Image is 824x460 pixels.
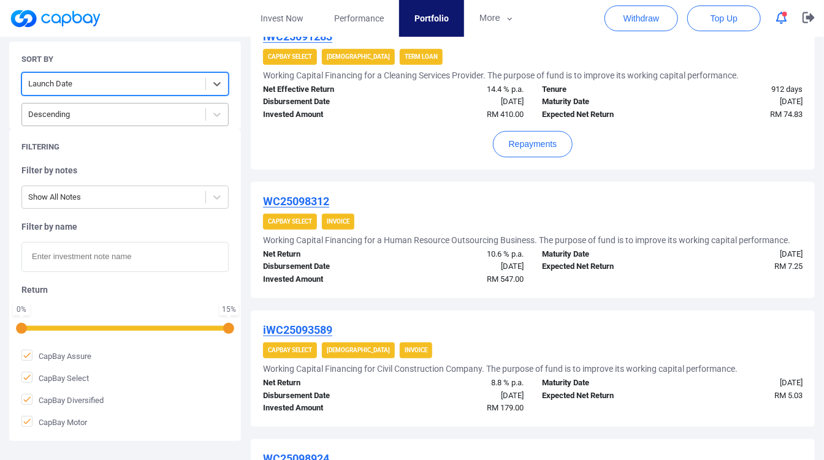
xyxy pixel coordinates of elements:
div: Tenure [533,83,672,96]
span: Top Up [711,12,738,25]
span: RM 7.25 [774,262,803,271]
h5: Working Capital Financing for Civil Construction Company. The purpose of fund is to improve its w... [263,363,738,374]
button: Withdraw [605,6,678,31]
div: 8.8 % p.a. [394,377,533,390]
div: Maturity Date [533,248,672,261]
button: Top Up [687,6,761,31]
h5: Sort By [21,54,53,65]
div: Expected Net Return [533,390,672,402]
div: 10.6 % p.a. [394,248,533,261]
div: Maturity Date [533,96,672,108]
span: CapBay Select [21,372,89,384]
div: [DATE] [673,377,812,390]
h5: Filter by notes [21,165,229,176]
span: CapBay Diversified [21,394,104,406]
div: Net Return [254,248,393,261]
div: 912 days [673,83,812,96]
strong: [DEMOGRAPHIC_DATA] [327,347,390,353]
strong: [DEMOGRAPHIC_DATA] [327,53,390,60]
div: 14.4 % p.a. [394,83,533,96]
div: [DATE] [673,248,812,261]
strong: Invoice [405,347,427,353]
div: 0 % [15,306,28,313]
span: RM 179.00 [487,403,524,412]
div: 15 % [222,306,236,313]
div: Invested Amount [254,402,393,415]
div: [DATE] [394,390,533,402]
div: [DATE] [394,96,533,108]
div: [DATE] [394,260,533,273]
strong: CapBay Select [268,53,312,60]
u: WC25098312 [263,195,329,208]
strong: Invoice [327,218,349,225]
h5: Working Capital Financing for a Human Resource Outsourcing Business. The purpose of fund is to im... [263,235,790,246]
div: Expected Net Return [533,260,672,273]
div: Net Return [254,377,393,390]
span: RM 547.00 [487,274,524,284]
div: [DATE] [673,96,812,108]
div: Net Effective Return [254,83,393,96]
span: Portfolio [414,12,449,25]
strong: CapBay Select [268,347,312,353]
div: Maturity Date [533,377,672,390]
button: Repayments [493,131,573,157]
u: iWC25091283 [263,30,332,43]
strong: Term Loan [405,53,438,60]
div: Expected Net Return [533,108,672,121]
div: Disbursement Date [254,390,393,402]
span: RM 5.03 [774,391,803,400]
span: RM 410.00 [487,110,524,119]
span: CapBay Assure [21,350,91,362]
span: CapBay Motor [21,416,87,428]
span: Performance [334,12,384,25]
div: Invested Amount [254,108,393,121]
h5: Working Capital Financing for a Cleaning Services Provider. The purpose of fund is to improve its... [263,70,739,81]
input: Enter investment note name [21,242,229,272]
span: RM 74.83 [770,110,803,119]
div: Invested Amount [254,273,393,286]
h5: Filtering [21,141,59,153]
u: iWC25093589 [263,323,332,336]
div: Disbursement Date [254,260,393,273]
strong: CapBay Select [268,218,312,225]
h5: Return [21,284,229,295]
div: Disbursement Date [254,96,393,108]
h5: Filter by name [21,221,229,232]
